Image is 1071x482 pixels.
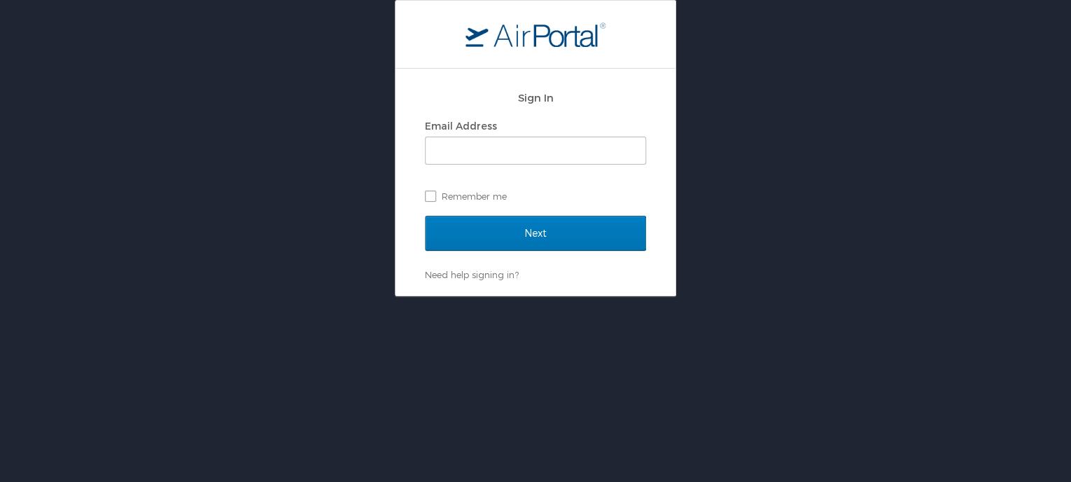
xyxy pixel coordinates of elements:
[425,186,646,207] label: Remember me
[465,22,605,47] img: logo
[425,269,519,280] a: Need help signing in?
[425,216,646,251] input: Next
[425,90,646,106] h2: Sign In
[425,120,497,132] label: Email Address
